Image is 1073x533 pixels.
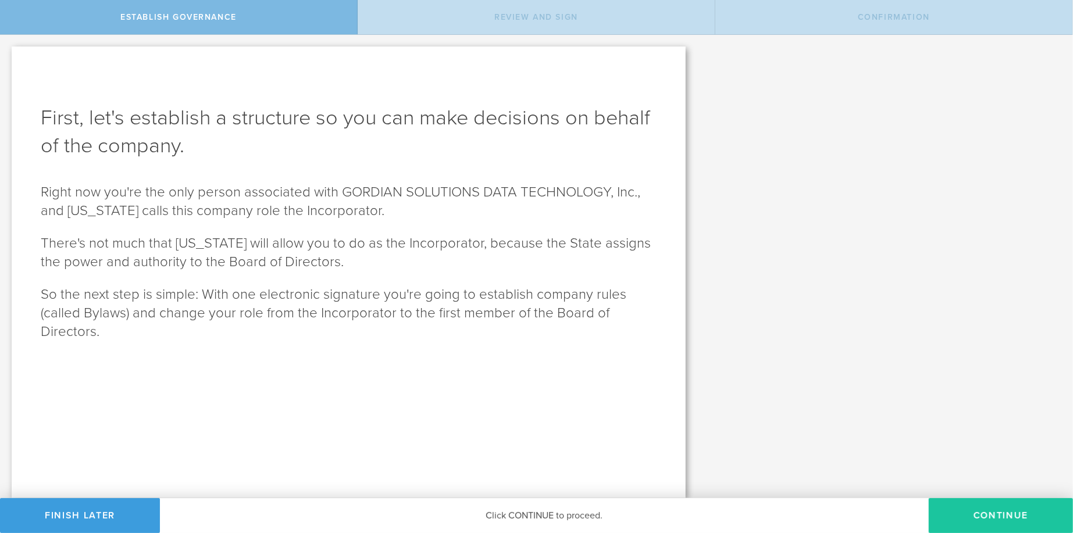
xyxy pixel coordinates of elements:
span: Establish Governance [120,12,237,22]
p: There's not much that [US_STATE] will allow you to do as the Incorporator, because the State assi... [41,234,657,271]
p: Right now you're the only person associated with GORDIAN SOLUTIONS DATA TECHNOLOGY, Inc., and [US... [41,183,657,220]
span: Review and Sign [494,12,578,22]
iframe: Chat Widget [1015,442,1073,498]
span: Confirmation [858,12,930,22]
h1: First, let's establish a structure so you can make decisions on behalf of the company. [41,104,657,160]
p: So the next step is simple: With one electronic signature you're going to establish company rules... [41,285,657,341]
div: Click CONTINUE to proceed. [160,498,929,533]
button: Continue [929,498,1073,533]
